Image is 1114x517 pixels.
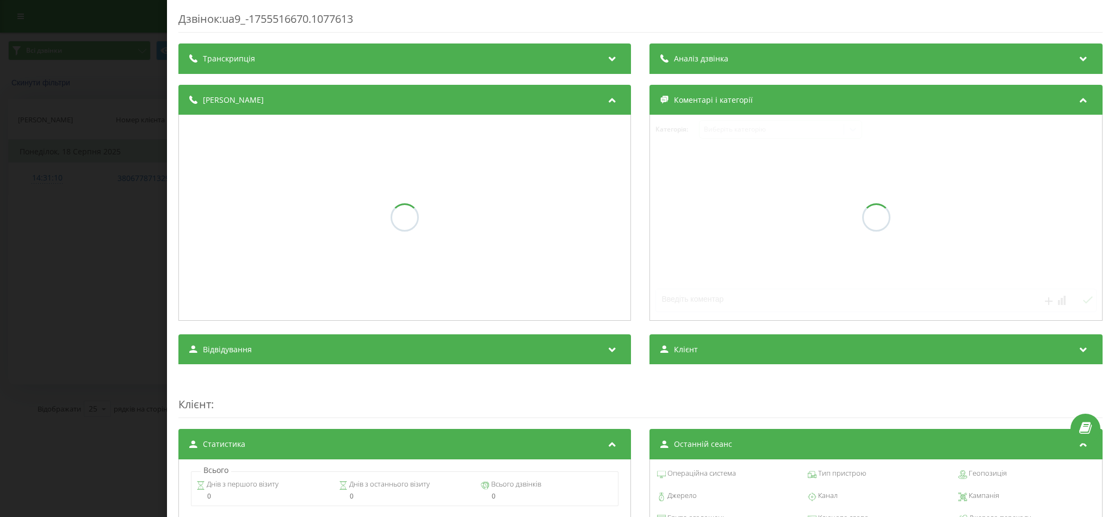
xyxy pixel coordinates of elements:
span: Аналіз дзвінка [674,53,729,64]
span: Коментарі і категорії [674,95,753,105]
span: Геопозиція [967,468,1007,479]
div: Дзвінок : ua9_-1755516670.1077613 [178,11,1103,33]
div: : [178,375,1103,418]
span: Джерело [666,490,697,501]
div: 0 [481,493,613,500]
p: Всього [201,465,231,476]
span: Операційна система [666,468,737,479]
span: [PERSON_NAME] [203,95,264,105]
span: Клієнт [178,397,211,412]
span: Клієнт [674,344,698,355]
span: Всього дзвінків [490,479,541,490]
div: 0 [339,493,471,500]
div: 0 [197,493,329,500]
span: Статистика [203,439,245,450]
span: Канал [816,490,838,501]
span: Тип пристрою [816,468,866,479]
span: Днів з останнього візиту [348,479,430,490]
span: Кампанія [967,490,999,501]
span: Останній сеанс [674,439,733,450]
span: Відвідування [203,344,252,355]
span: Транскрипція [203,53,255,64]
span: Днів з першого візиту [206,479,279,490]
